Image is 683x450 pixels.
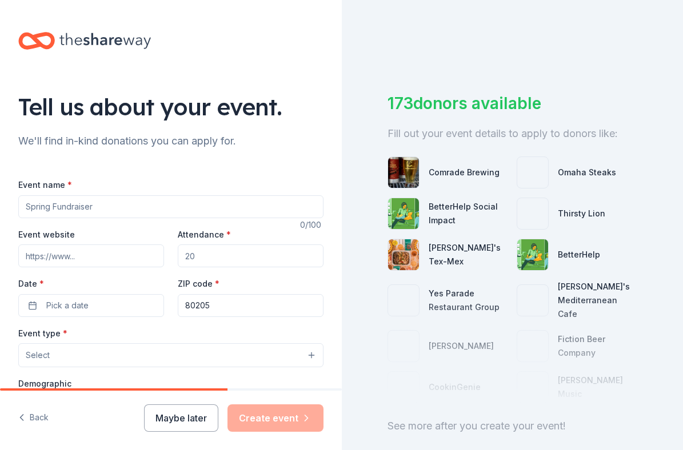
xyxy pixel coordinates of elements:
div: 0 /100 [300,218,323,232]
button: Maybe later [144,404,218,432]
img: photo for Comrade Brewing [388,157,419,188]
div: Omaha Steaks [558,166,616,179]
img: photo for BetterHelp Social Impact [388,198,419,229]
button: Select [18,343,323,367]
img: photo for Chuy's Tex-Mex [388,239,419,270]
input: Spring Fundraiser [18,195,323,218]
span: Pick a date [46,299,89,312]
label: Event website [18,229,75,240]
div: 173 donors available [388,91,638,115]
div: Thirsty Lion [558,207,605,220]
label: Attendance [178,229,231,240]
label: Event name [18,179,72,191]
div: Tell us about your event. [18,91,323,123]
button: Pick a date [18,294,164,317]
img: photo for Taziki's Mediterranean Cafe [517,285,548,316]
div: Fill out your event details to apply to donors like: [388,124,638,143]
img: photo for BetterHelp [517,239,548,270]
button: Back [18,406,49,430]
div: BetterHelp [558,248,600,262]
div: Yes Parade Restaurant Group [429,287,508,314]
input: https://www... [18,244,164,267]
input: 20 [178,244,323,267]
div: BetterHelp Social Impact [429,200,508,227]
label: Demographic [18,378,71,389]
label: Event type [18,328,67,339]
span: Select [26,348,50,362]
label: ZIP code [178,278,219,290]
label: Date [18,278,164,290]
div: We'll find in-kind donations you can apply for. [18,132,323,150]
div: Comrade Brewing [429,166,500,179]
input: 12345 (U.S. only) [178,294,323,317]
img: photo for Omaha Steaks [517,157,548,188]
img: photo for Thirsty Lion [517,198,548,229]
div: [PERSON_NAME]'s Mediterranean Cafe [558,280,637,321]
img: photo for Yes Parade Restaurant Group [388,285,419,316]
div: See more after you create your event! [388,417,638,435]
div: [PERSON_NAME]'s Tex-Mex [429,241,508,268]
